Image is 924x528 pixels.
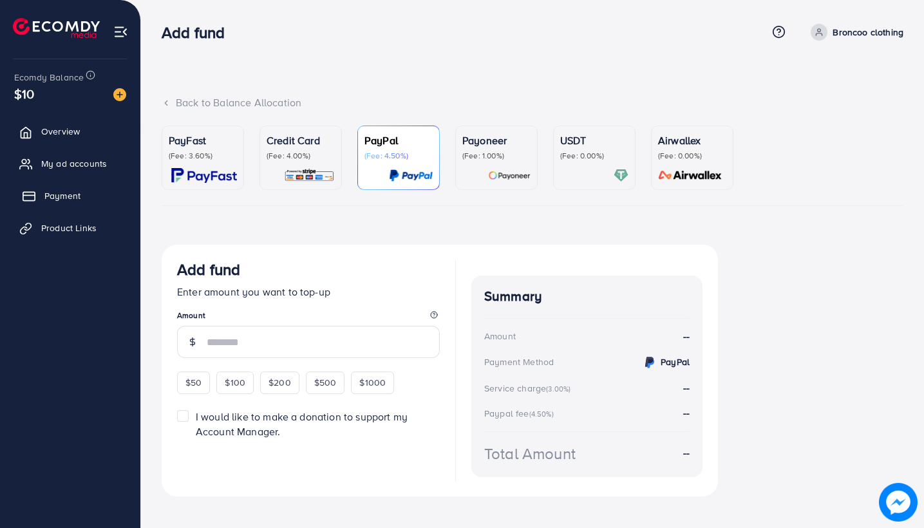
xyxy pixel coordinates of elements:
h4: Summary [484,288,690,305]
a: Payment [10,183,131,209]
span: $500 [314,376,337,389]
img: card [171,168,237,183]
p: Credit Card [267,133,335,148]
img: image [113,88,126,101]
span: $10 [14,84,34,103]
p: Payoneer [462,133,531,148]
span: Overview [41,125,80,138]
strong: -- [683,446,690,460]
span: I would like to make a donation to support my Account Manager. [196,410,408,438]
img: card [654,168,726,183]
span: My ad accounts [41,157,107,170]
span: Ecomdy Balance [14,71,84,84]
div: Paypal fee [484,407,558,420]
p: (Fee: 4.00%) [267,151,335,161]
img: credit [642,355,657,370]
img: card [614,168,628,183]
p: PayFast [169,133,237,148]
a: My ad accounts [10,151,131,176]
img: card [389,168,433,183]
span: $1000 [359,376,386,389]
img: logo [13,18,100,38]
small: (3.00%) [546,384,570,394]
a: Broncoo clothing [806,24,903,41]
span: Payment [44,189,80,202]
div: Payment Method [484,355,554,368]
strong: -- [683,381,690,395]
a: Overview [10,118,131,144]
img: card [284,168,335,183]
span: $200 [269,376,291,389]
span: Product Links [41,222,97,234]
strong: PayPal [661,355,690,368]
p: USDT [560,133,628,148]
p: (Fee: 0.00%) [658,151,726,161]
span: $50 [185,376,202,389]
img: image [879,483,918,522]
strong: -- [683,406,690,420]
p: Airwallex [658,133,726,148]
p: (Fee: 4.50%) [364,151,433,161]
small: (4.50%) [529,409,554,419]
div: Amount [484,330,516,343]
img: card [488,168,531,183]
a: Product Links [10,215,131,241]
img: menu [113,24,128,39]
div: Total Amount [484,442,576,465]
div: Service charge [484,382,574,395]
div: Back to Balance Allocation [162,95,903,110]
span: $100 [225,376,245,389]
p: (Fee: 0.00%) [560,151,628,161]
p: (Fee: 1.00%) [462,151,531,161]
h3: Add fund [177,260,240,279]
p: PayPal [364,133,433,148]
p: (Fee: 3.60%) [169,151,237,161]
legend: Amount [177,310,440,326]
p: Enter amount you want to top-up [177,284,440,299]
h3: Add fund [162,23,235,42]
p: Broncoo clothing [833,24,903,40]
strong: -- [683,329,690,344]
